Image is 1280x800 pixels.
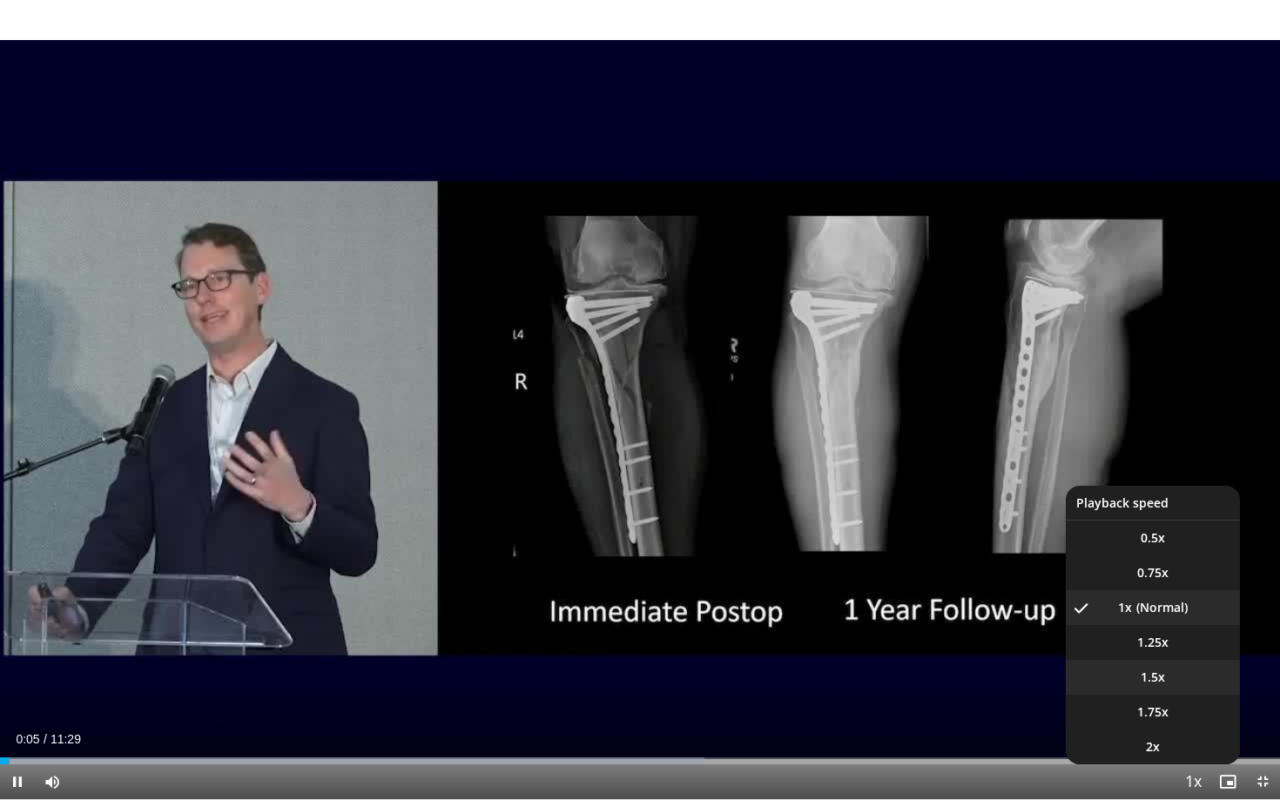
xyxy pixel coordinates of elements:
span: 0:05 [16,732,39,746]
button: Playback Rate [1176,764,1210,799]
span: 1.5x [1141,669,1165,686]
span: 1.75x [1137,703,1169,721]
span: 1.25x [1137,634,1169,651]
button: Enable picture-in-picture mode [1210,764,1245,799]
span: 1x [1118,599,1132,616]
span: 11:29 [51,732,81,746]
span: / [44,732,47,746]
span: 2x [1146,738,1160,756]
span: 0.5x [1141,529,1165,547]
button: Mute [35,764,70,799]
button: Exit Fullscreen [1245,764,1280,799]
span: 0.75x [1137,564,1169,582]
